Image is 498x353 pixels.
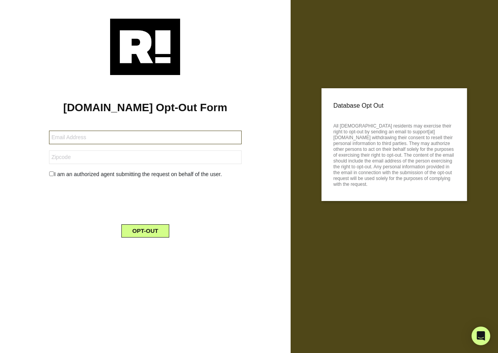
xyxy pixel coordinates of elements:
iframe: reCAPTCHA [86,185,204,215]
p: Database Opt Out [333,100,455,112]
input: Email Address [49,131,241,144]
h1: [DOMAIN_NAME] Opt-Out Form [12,101,279,114]
input: Zipcode [49,150,241,164]
img: Retention.com [110,19,180,75]
button: OPT-OUT [121,224,169,238]
div: Open Intercom Messenger [472,327,490,345]
p: All [DEMOGRAPHIC_DATA] residents may exercise their right to opt-out by sending an email to suppo... [333,121,455,187]
div: I am an authorized agent submitting the request on behalf of the user. [43,170,247,178]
